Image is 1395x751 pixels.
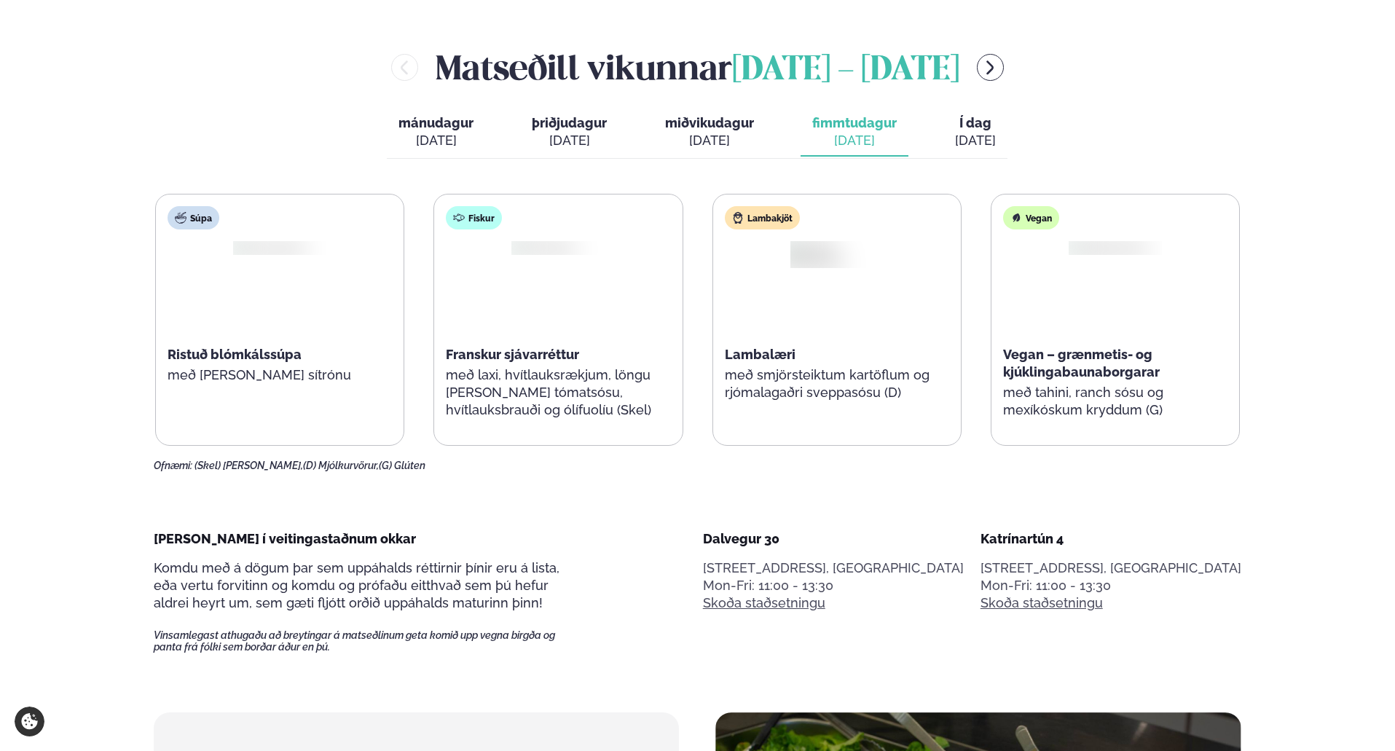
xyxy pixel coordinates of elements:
span: fimmtudagur [812,115,897,130]
p: með smjörsteiktum kartöflum og rjómalagaðri sveppasósu (D) [725,366,949,401]
p: með tahini, ranch sósu og mexíkóskum kryddum (G) [1003,384,1227,419]
div: Mon-Fri: 11:00 - 13:30 [981,577,1241,594]
button: fimmtudagur [DATE] [801,109,908,157]
span: Franskur sjávarréttur [446,347,579,362]
span: þriðjudagur [532,115,607,130]
span: miðvikudagur [665,115,754,130]
button: þriðjudagur [DATE] [520,109,618,157]
img: fish.svg [453,212,465,224]
div: [DATE] [532,132,607,149]
span: Ristuð blómkálssúpa [168,347,302,362]
span: [DATE] - [DATE] [732,55,959,87]
span: Í dag [955,114,996,132]
button: Í dag [DATE] [943,109,1007,157]
span: mánudagur [398,115,473,130]
h2: Matseðill vikunnar [436,44,959,91]
span: (Skel) [PERSON_NAME], [194,460,303,471]
a: Skoða staðsetningu [703,594,825,612]
span: Komdu með á dögum þar sem uppáhalds réttirnir þínir eru á lista, eða vertu forvitinn og komdu og ... [154,560,559,610]
img: Lamb.svg [732,212,744,224]
p: með laxi, hvítlauksrækjum, löngu [PERSON_NAME] tómatsósu, hvítlauksbrauði og ólífuolíu (Skel) [446,366,670,419]
span: (G) Glúten [379,460,425,471]
p: [STREET_ADDRESS], [GEOGRAPHIC_DATA] [981,559,1241,577]
img: Fish.png [506,240,573,256]
a: Skoða staðsetningu [981,594,1103,612]
div: [DATE] [398,132,473,149]
button: menu-btn-right [977,54,1004,81]
div: Mon-Fri: 11:00 - 13:30 [703,577,964,594]
img: Soup.png [227,240,304,256]
img: soup.svg [175,212,186,224]
span: Ofnæmi: [154,460,192,471]
div: Súpa [168,206,219,229]
div: Katrínartún 4 [981,530,1241,548]
p: [STREET_ADDRESS], [GEOGRAPHIC_DATA] [703,559,964,577]
div: [DATE] [955,132,996,149]
div: Dalvegur 30 [703,530,964,548]
div: Fiskur [446,206,502,229]
img: Lamb-Meat.png [781,239,893,271]
button: menu-btn-left [391,54,418,81]
div: [DATE] [665,132,754,149]
div: Vegan [1003,206,1059,229]
button: miðvikudagur [DATE] [653,109,766,157]
img: Vegan.png [1061,240,1144,256]
span: Vegan – grænmetis- og kjúklingabaunaborgarar [1003,347,1160,380]
button: mánudagur [DATE] [387,109,485,157]
div: [DATE] [812,132,897,149]
span: [PERSON_NAME] í veitingastaðnum okkar [154,531,416,546]
div: Lambakjöt [725,206,800,229]
span: Vinsamlegast athugaðu að breytingar á matseðlinum geta komið upp vegna birgða og panta frá fólki ... [154,629,581,653]
a: Cookie settings [15,707,44,736]
p: með [PERSON_NAME] sítrónu [168,366,392,384]
span: (D) Mjólkurvörur, [303,460,379,471]
span: Lambalæri [725,347,795,362]
img: Vegan.svg [1010,212,1022,224]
